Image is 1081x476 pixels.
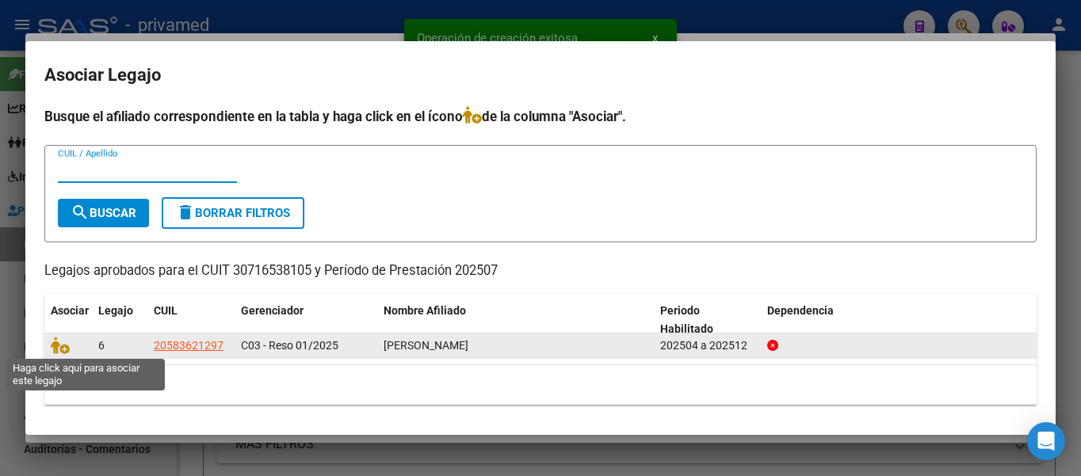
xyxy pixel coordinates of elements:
span: 20583621297 [154,339,223,352]
span: Nombre Afiliado [384,304,466,317]
datatable-header-cell: Periodo Habilitado [654,294,761,346]
button: Borrar Filtros [162,197,304,229]
span: Dependencia [767,304,834,317]
datatable-header-cell: Dependencia [761,294,1037,346]
h2: Asociar Legajo [44,60,1037,90]
button: Buscar [58,199,149,227]
datatable-header-cell: Nombre Afiliado [377,294,654,346]
span: Borrar Filtros [176,206,290,220]
div: 1 registros [44,365,1037,405]
datatable-header-cell: Gerenciador [235,294,377,346]
span: Legajo [98,304,133,317]
span: Asociar [51,304,89,317]
datatable-header-cell: Legajo [92,294,147,346]
span: CUIL [154,304,178,317]
p: Legajos aprobados para el CUIT 30716538105 y Período de Prestación 202507 [44,261,1037,281]
span: LOPEZ MATEO EMANUEL [384,339,468,352]
span: Buscar [71,206,136,220]
mat-icon: search [71,203,90,222]
span: C03 - Reso 01/2025 [241,339,338,352]
span: Periodo Habilitado [660,304,713,335]
mat-icon: delete [176,203,195,222]
div: 202504 a 202512 [660,337,754,355]
h4: Busque el afiliado correspondiente en la tabla y haga click en el ícono de la columna "Asociar". [44,106,1037,127]
div: Open Intercom Messenger [1027,422,1065,460]
datatable-header-cell: Asociar [44,294,92,346]
span: Gerenciador [241,304,304,317]
span: 6 [98,339,105,352]
datatable-header-cell: CUIL [147,294,235,346]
